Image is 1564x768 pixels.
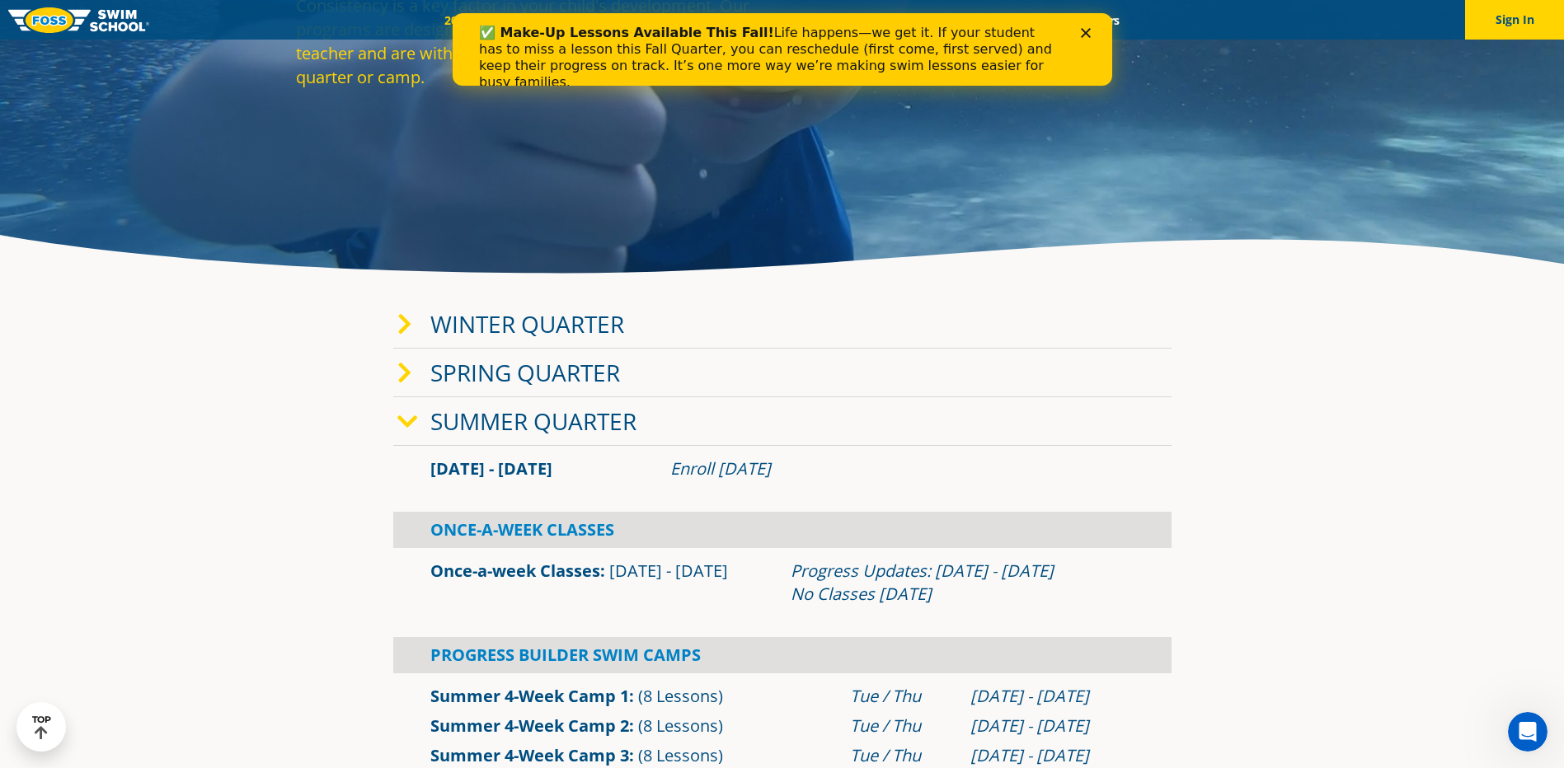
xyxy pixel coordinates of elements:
[430,560,600,582] a: Once-a-week Classes
[393,637,1172,673] div: Progress Builder Swim Camps
[970,714,1134,738] div: [DATE] - [DATE]
[26,12,322,27] b: ✅ Make-Up Lessons Available This Fall!
[603,12,747,28] a: Swim Path® Program
[32,714,51,740] div: TOP
[1065,12,1134,28] a: Careers
[430,744,629,766] a: Summer 4-Week Camp 3
[839,12,1014,28] a: Swim Like [PERSON_NAME]
[430,357,620,388] a: Spring Quarter
[430,12,533,28] a: 2025 Calendar
[638,685,723,707] span: (8 Lessons)
[670,457,1134,480] div: Enroll [DATE]
[430,308,624,340] a: Winter Quarter
[791,560,1134,606] div: Progress Updates: [DATE] - [DATE] No Classes [DATE]
[970,744,1134,767] div: [DATE] - [DATE]
[430,685,629,707] a: Summer 4-Week Camp 1
[453,13,1112,86] iframe: Intercom live chat banner
[638,714,723,737] span: (8 Lessons)
[26,12,607,77] div: Life happens—we get it. If your student has to miss a lesson this Fall Quarter, you can reschedul...
[393,512,1172,548] div: Once-A-Week Classes
[628,15,645,25] div: Close
[638,744,723,766] span: (8 Lessons)
[1013,12,1065,28] a: Blog
[533,12,603,28] a: Schools
[1508,712,1548,752] iframe: Intercom live chat
[430,714,629,737] a: Summer 4-Week Camp 2
[850,685,954,708] div: Tue / Thu
[430,405,636,437] a: Summer Quarter
[747,12,839,28] a: About FOSS
[850,714,954,738] div: Tue / Thu
[970,685,1134,708] div: [DATE] - [DATE]
[430,457,552,480] span: [DATE] - [DATE]
[609,560,728,582] span: [DATE] - [DATE]
[850,744,954,767] div: Tue / Thu
[8,7,149,33] img: FOSS Swim School Logo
